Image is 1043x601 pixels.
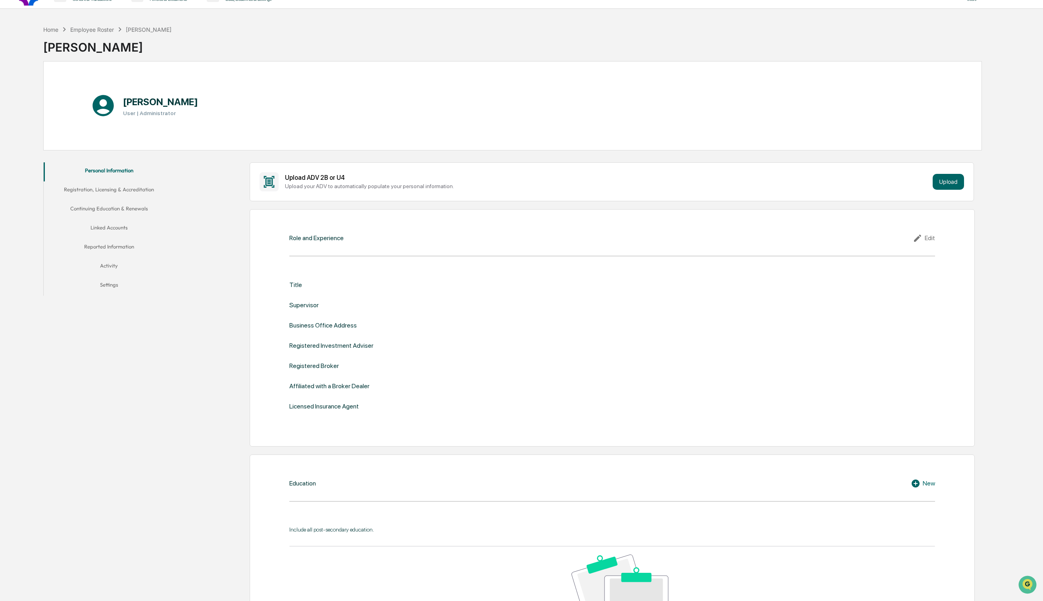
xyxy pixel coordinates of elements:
div: New [911,479,935,488]
button: Linked Accounts [44,220,175,239]
a: 🔎Data Lookup [5,112,53,126]
div: 🖐️ [8,101,14,107]
div: 🗄️ [58,101,64,107]
button: Settings [44,277,175,296]
div: Edit [913,233,935,243]
button: Reported Information [44,239,175,258]
div: We're available if you need us! [27,69,100,75]
h1: [PERSON_NAME] [123,96,198,108]
span: Pylon [79,135,96,141]
span: Attestations [65,100,98,108]
div: Include all post-secondary education. [289,526,935,533]
div: secondary tabs example [44,162,175,296]
a: 🗄️Attestations [54,97,102,111]
div: Affiliated with a Broker Dealer [289,382,369,390]
img: 1746055101610-c473b297-6a78-478c-a979-82029cc54cd1 [8,61,22,75]
span: Preclearance [16,100,51,108]
div: Upload ADV 2B or U4 [285,174,929,181]
button: Continuing Education & Renewals [44,200,175,220]
div: Licensed Insurance Agent [289,403,359,410]
p: How can we help? [8,17,144,29]
div: Registered Investment Adviser [289,342,373,349]
button: Activity [44,258,175,277]
button: Upload [933,174,964,190]
span: Data Lookup [16,115,50,123]
div: Role and Experience [289,234,344,242]
div: [PERSON_NAME] [126,26,171,33]
div: Employee Roster [70,26,114,33]
h3: User | Administrator [123,110,198,116]
div: Business Office Address [289,322,357,329]
div: 🔎 [8,116,14,122]
div: [PERSON_NAME] [43,34,172,54]
a: Powered byPylon [56,134,96,141]
iframe: Open customer support [1018,575,1039,596]
div: Title [289,281,302,289]
div: Supervisor [289,301,319,309]
a: 🖐️Preclearance [5,97,54,111]
button: Personal Information [44,162,175,181]
button: Start new chat [135,63,144,73]
div: Home [43,26,58,33]
div: Upload your ADV to automatically populate your personal information. [285,183,929,189]
button: Registration, Licensing & Accreditation [44,181,175,200]
div: Start new chat [27,61,130,69]
div: Education [289,480,316,487]
div: Registered Broker [289,362,339,370]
